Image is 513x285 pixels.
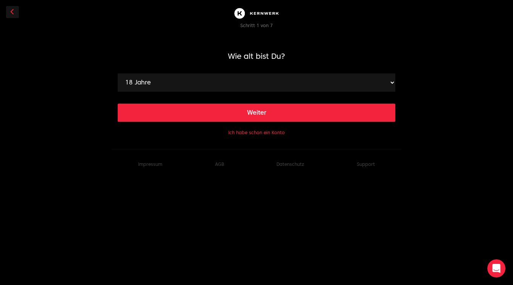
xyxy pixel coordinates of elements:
[215,161,224,167] a: AGB
[228,130,285,136] button: Ich habe schon ein Konto
[138,161,162,167] a: Impressum
[118,104,395,122] button: Weiter
[240,23,273,28] span: Schritt 1 von 7
[276,161,304,167] a: Datenschutz
[357,161,375,167] button: Support
[487,259,505,277] div: Open Intercom Messenger
[232,6,281,21] img: Kernwerk®
[118,51,395,61] h1: Wie alt bist Du?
